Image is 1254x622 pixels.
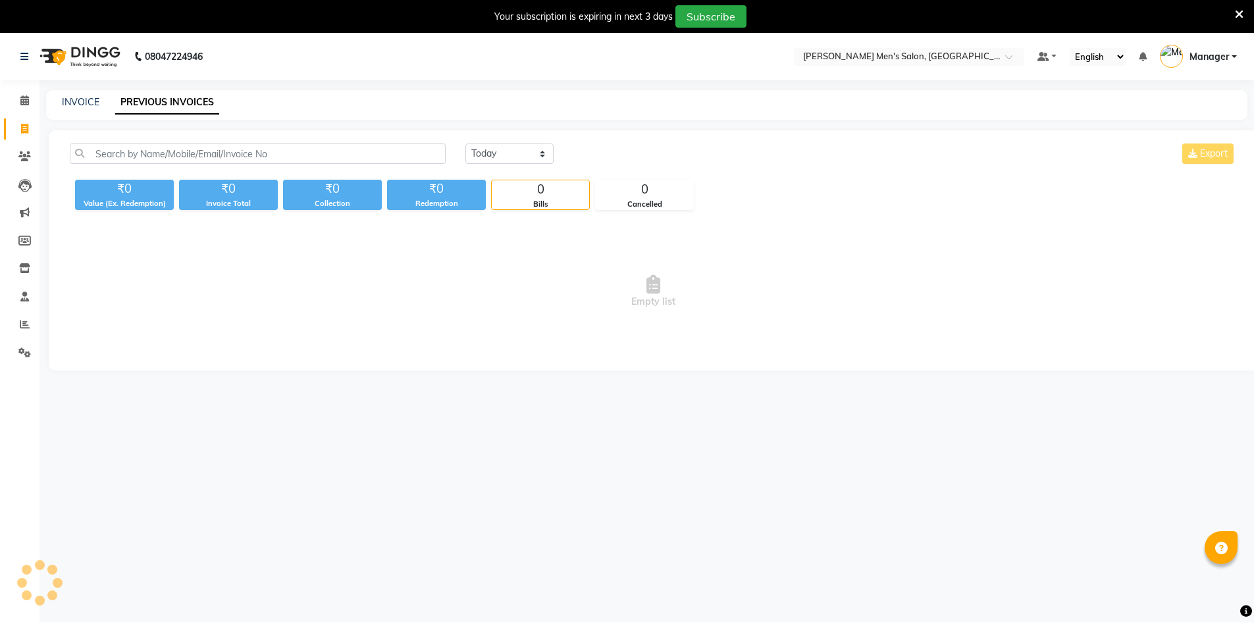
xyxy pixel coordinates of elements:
[283,180,382,198] div: ₹0
[179,198,278,209] div: Invoice Total
[62,96,99,108] a: INVOICE
[75,180,174,198] div: ₹0
[70,143,446,164] input: Search by Name/Mobile/Email/Invoice No
[75,198,174,209] div: Value (Ex. Redemption)
[494,10,673,24] div: Your subscription is expiring in next 3 days
[492,180,589,199] div: 0
[1189,50,1229,64] span: Manager
[1160,45,1183,68] img: Manager
[596,199,693,210] div: Cancelled
[115,91,219,115] a: PREVIOUS INVOICES
[145,38,203,75] b: 08047224946
[387,180,486,198] div: ₹0
[596,180,693,199] div: 0
[34,38,124,75] img: logo
[70,226,1236,357] span: Empty list
[492,199,589,210] div: Bills
[283,198,382,209] div: Collection
[675,5,746,28] button: Subscribe
[179,180,278,198] div: ₹0
[1199,569,1241,609] iframe: chat widget
[387,198,486,209] div: Redemption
